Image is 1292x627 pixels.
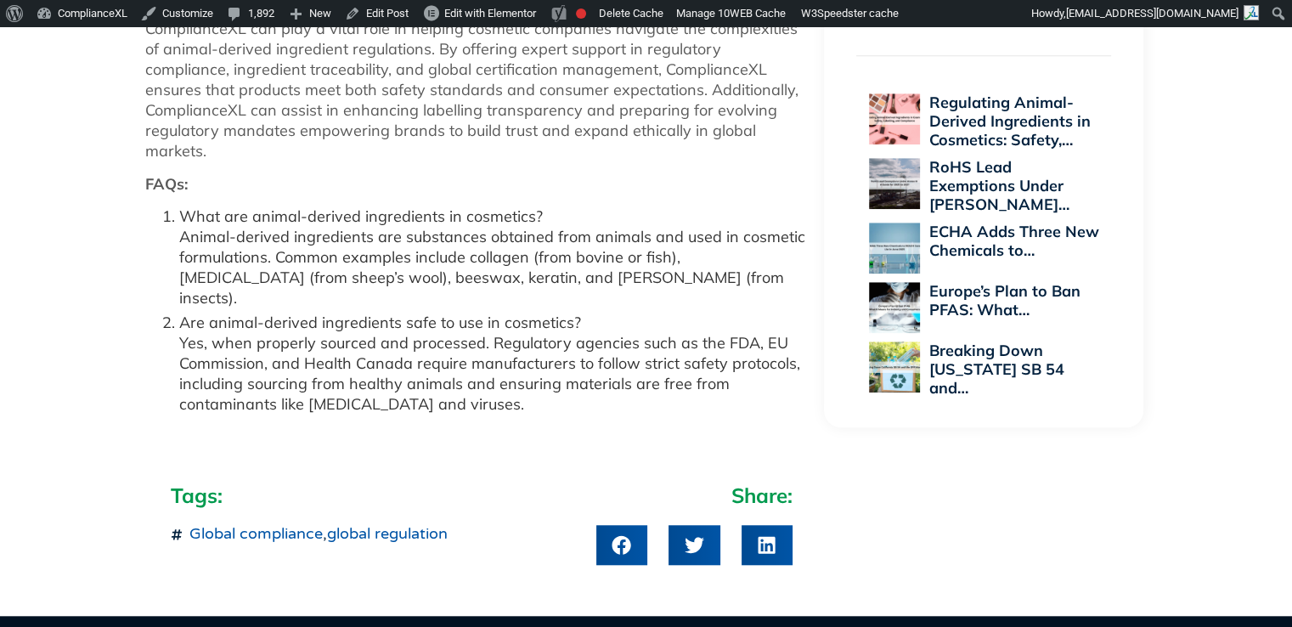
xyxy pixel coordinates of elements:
[189,524,323,543] a: Global compliance
[596,483,793,508] h2: Share:
[576,8,586,19] div: Focus keyphrase not set
[171,483,580,508] h2: Tags:
[869,342,920,393] img: Breaking Down California SB 54 and the EPR Mandate
[1066,7,1238,20] span: [EMAIL_ADDRESS][DOMAIN_NAME]
[869,93,920,144] img: Regulating Animal-Derived Ingredients in Cosmetics: Safety, Labelling, and Compliance
[869,158,920,209] img: RoHS Lead Exemptions Under Annex III A Guide for 2025 to 2027
[145,19,808,161] p: ComplianceXL can play a vital role in helping cosmetic companies navigate the complexities of ani...
[928,341,1064,398] a: Breaking Down [US_STATE] SB 54 and…
[928,157,1069,214] a: RoHS Lead Exemptions Under [PERSON_NAME]…
[596,525,647,565] div: Share on facebook
[444,7,536,20] span: Edit with Elementor
[742,525,793,565] div: Share on linkedin
[327,524,448,543] a: global regulation
[869,223,920,274] img: ECHA Adds Three New Chemicals to REACH Candidate List in June 2025
[185,525,448,544] span: ,
[179,313,808,415] li: Are animal-derived ingredients safe to use in cosmetics? Yes, when properly sourced and processed...
[669,525,719,565] div: Share on twitter
[928,93,1090,150] a: Regulating Animal-Derived Ingredients in Cosmetics: Safety,…
[145,174,188,194] strong: FAQs:
[179,206,808,308] li: What are animal-derived ingredients in cosmetics? Animal-derived ingredients are substances obtai...
[869,282,920,333] img: Europe’s Plan to Ban PFAS: What It Means for Industry and Consumers
[928,281,1080,319] a: Europe’s Plan to Ban PFAS: What…
[928,222,1098,260] a: ECHA Adds Three New Chemicals to…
